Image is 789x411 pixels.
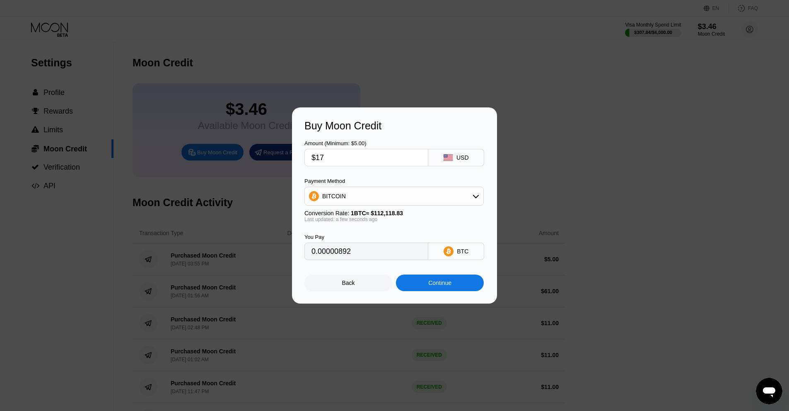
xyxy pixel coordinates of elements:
iframe: Button to launch messaging window [756,378,782,404]
div: Back [342,280,355,286]
div: BITCOIN [322,193,346,199]
div: Continue [428,280,451,286]
div: Payment Method [304,178,484,184]
span: 1 BTC ≈ $112,118.83 [351,210,403,216]
div: BITCOIN [305,188,483,204]
div: You Pay [304,234,428,240]
div: Conversion Rate: [304,210,484,216]
input: $0.00 [311,149,421,166]
div: BTC [457,248,468,255]
div: Buy Moon Credit [304,120,485,132]
div: Amount (Minimum: $5.00) [304,140,428,146]
div: USD [456,154,469,161]
div: Continue [396,275,484,291]
div: Back [304,275,392,291]
div: Last updated: a few seconds ago [304,216,484,222]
